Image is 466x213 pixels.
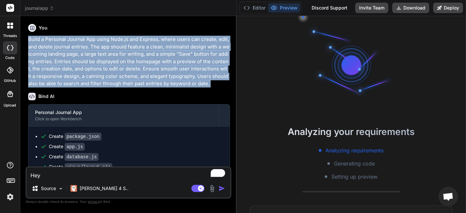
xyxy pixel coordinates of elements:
div: Create [49,164,112,170]
p: Source [41,185,56,192]
div: Open chat [438,187,458,206]
span: Setting up preview [331,173,378,181]
label: threads [3,33,17,39]
h6: Bind AI [38,93,54,100]
span: privacy [88,200,100,203]
img: Claude 4 Sonnet [70,185,77,192]
button: Editor [241,3,268,12]
span: Generating code [334,160,375,167]
button: Personal Journal AppClick to open Workbench [29,105,219,126]
button: Download [392,3,429,13]
p: Always double-check its answers. Your in Bind [26,199,231,205]
img: icon [219,185,225,192]
span: Analyzing requirements [325,146,383,154]
button: Preview [268,3,300,12]
h2: Analyzing your requirements [237,125,466,139]
button: Invite Team [355,3,388,13]
div: Click to open Workbench [35,116,212,122]
div: Create [49,133,102,140]
div: Create [49,153,99,160]
img: attachment [208,185,216,192]
label: code [6,55,15,61]
button: Deploy [433,3,463,13]
img: settings [5,191,16,203]
textarea: To enrich screen reader interactions, please activate Accessibility in Grammarly extension settings [27,167,230,179]
code: database.js [65,153,99,161]
code: package.json [65,133,102,141]
div: Discord Support [308,3,351,13]
span: journalapp [25,5,54,11]
p: [PERSON_NAME] 4 S.. [80,185,128,192]
div: Personal Journal App [35,109,212,116]
label: GitHub [4,78,16,84]
p: Build a Personal Journal App using Node.js and Express, where users can create, edit, and delete ... [28,36,230,87]
label: Upload [4,103,16,108]
code: views/layout.ejs [65,163,112,171]
img: Pick Models [58,186,64,191]
h6: You [39,25,48,31]
div: Create [49,143,85,150]
code: app.js [65,143,85,151]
